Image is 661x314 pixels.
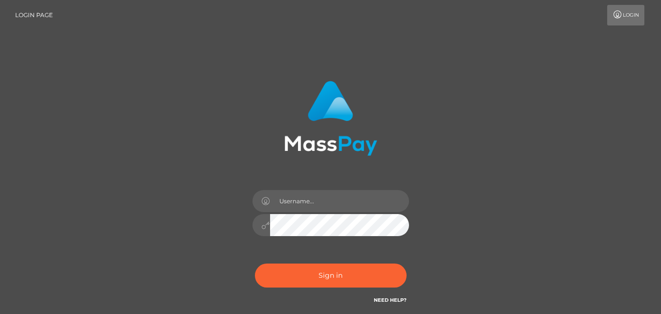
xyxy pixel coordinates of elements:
[255,264,407,288] button: Sign in
[270,190,409,212] input: Username...
[15,5,53,25] a: Login Page
[607,5,644,25] a: Login
[374,297,407,303] a: Need Help?
[284,81,377,156] img: MassPay Login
